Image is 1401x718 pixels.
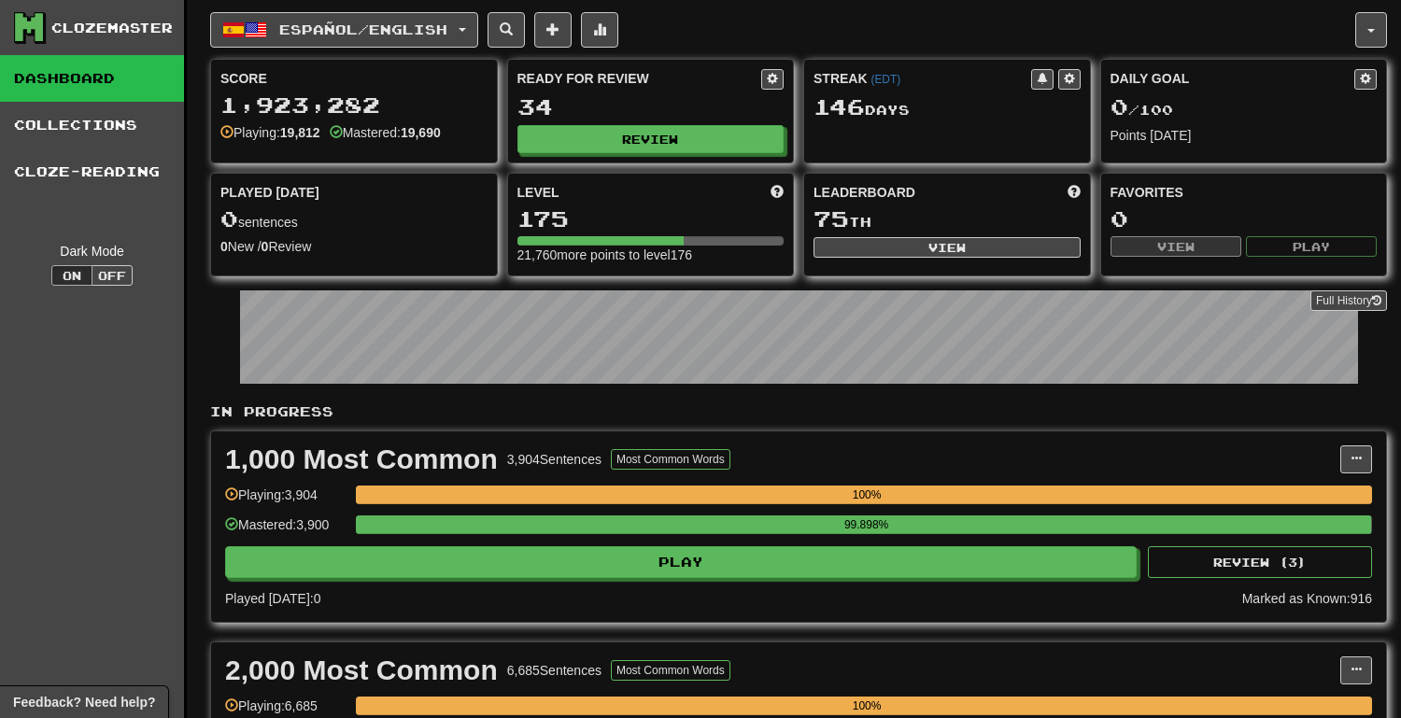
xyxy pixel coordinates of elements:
[814,93,865,120] span: 146
[1148,546,1372,578] button: Review (3)
[220,239,228,254] strong: 0
[581,12,618,48] button: More stats
[1246,236,1377,257] button: Play
[517,246,785,264] div: 21,760 more points to level 176
[611,449,730,470] button: Most Common Words
[220,237,488,256] div: New / Review
[220,207,488,232] div: sentences
[14,242,170,260] div: Dark Mode
[507,450,601,469] div: 3,904 Sentences
[771,183,784,202] span: Score more points to level up
[1111,69,1355,90] div: Daily Goal
[1111,236,1241,257] button: View
[361,486,1372,504] div: 100%
[1111,93,1128,120] span: 0
[611,660,730,681] button: Most Common Words
[330,123,441,142] div: Mastered:
[92,265,133,286] button: Off
[51,265,92,286] button: On
[220,93,488,117] div: 1,923,282
[225,515,347,546] div: Mastered: 3,900
[225,546,1137,578] button: Play
[220,69,488,88] div: Score
[517,95,785,119] div: 34
[220,205,238,232] span: 0
[13,693,155,711] span: Open feedback widget
[1111,207,1378,231] div: 0
[1242,589,1372,608] div: Marked as Known: 916
[361,515,1371,534] div: 99.898%
[507,661,601,680] div: 6,685 Sentences
[280,125,320,140] strong: 19,812
[517,207,785,231] div: 175
[517,125,785,153] button: Review
[225,656,498,684] div: 2,000 Most Common
[870,73,900,86] a: (EDT)
[517,69,762,88] div: Ready for Review
[1111,102,1173,118] span: / 100
[1111,183,1378,202] div: Favorites
[225,486,347,516] div: Playing: 3,904
[534,12,572,48] button: Add sentence to collection
[1310,290,1387,311] a: Full History
[814,183,915,202] span: Leaderboard
[361,697,1372,715] div: 100%
[1111,126,1378,145] div: Points [DATE]
[814,69,1031,88] div: Streak
[1068,183,1081,202] span: This week in points, UTC
[517,183,559,202] span: Level
[814,207,1081,232] div: th
[225,591,320,606] span: Played [DATE]: 0
[488,12,525,48] button: Search sentences
[279,21,447,37] span: Español / English
[210,12,478,48] button: Español/English
[220,183,319,202] span: Played [DATE]
[401,125,441,140] strong: 19,690
[262,239,269,254] strong: 0
[814,205,849,232] span: 75
[51,19,173,37] div: Clozemaster
[220,123,320,142] div: Playing:
[225,445,498,473] div: 1,000 Most Common
[814,95,1081,120] div: Day s
[814,237,1081,258] button: View
[210,402,1387,421] p: In Progress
